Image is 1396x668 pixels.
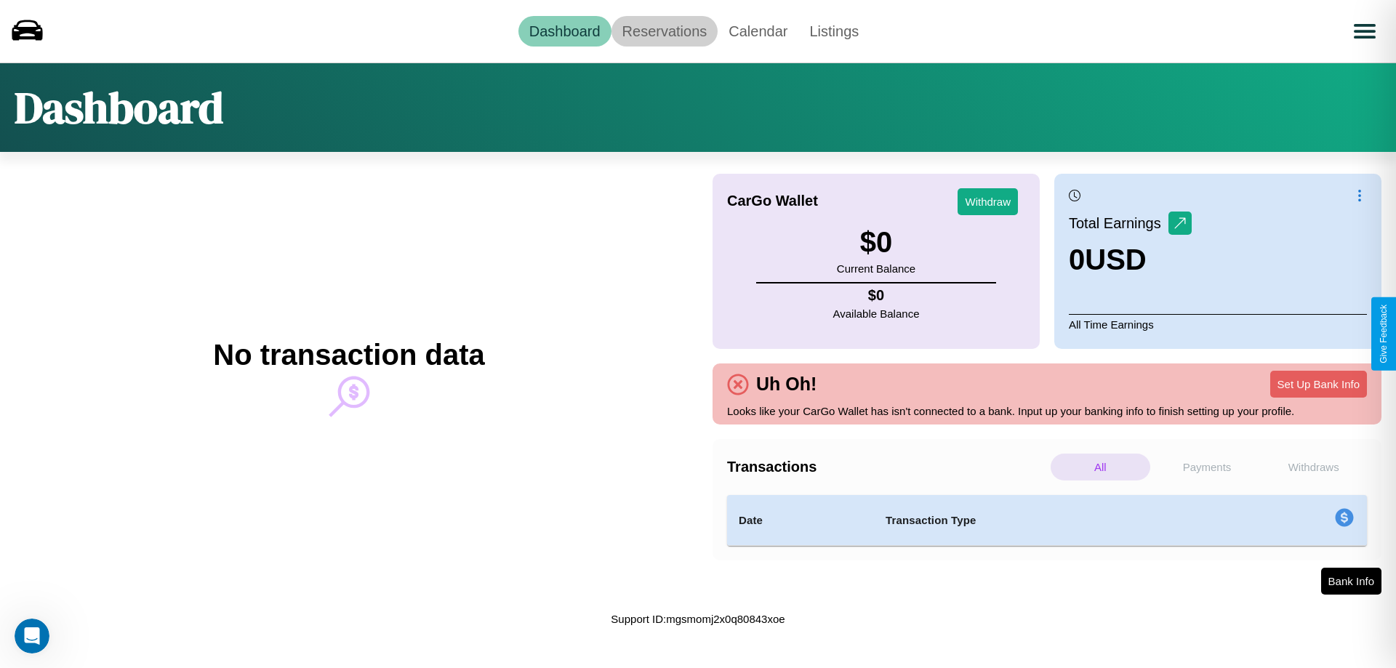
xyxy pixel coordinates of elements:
h1: Dashboard [15,78,223,137]
h4: Transactions [727,459,1047,475]
h4: Transaction Type [886,512,1216,529]
h3: $ 0 [837,226,915,259]
div: Give Feedback [1379,305,1389,363]
p: All Time Earnings [1069,314,1367,334]
h4: CarGo Wallet [727,193,818,209]
h4: Uh Oh! [749,374,824,395]
button: Bank Info [1321,568,1381,595]
p: Withdraws [1264,454,1363,480]
p: Available Balance [833,304,920,323]
h4: Date [739,512,862,529]
h3: 0 USD [1069,244,1192,276]
p: Payments [1158,454,1257,480]
h2: No transaction data [213,339,484,371]
h4: $ 0 [833,287,920,304]
button: Set Up Bank Info [1270,371,1367,398]
a: Listings [798,16,870,47]
button: Open menu [1344,11,1385,52]
p: Current Balance [837,259,915,278]
table: simple table [727,495,1367,546]
p: Looks like your CarGo Wallet has isn't connected to a bank. Input up your banking info to finish ... [727,401,1367,421]
button: Withdraw [958,188,1018,215]
p: Total Earnings [1069,210,1168,236]
a: Reservations [611,16,718,47]
p: Support ID: mgsmomj2x0q80843xoe [611,609,785,629]
iframe: Intercom live chat [15,619,49,653]
p: All [1051,454,1150,480]
a: Calendar [718,16,798,47]
a: Dashboard [518,16,611,47]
